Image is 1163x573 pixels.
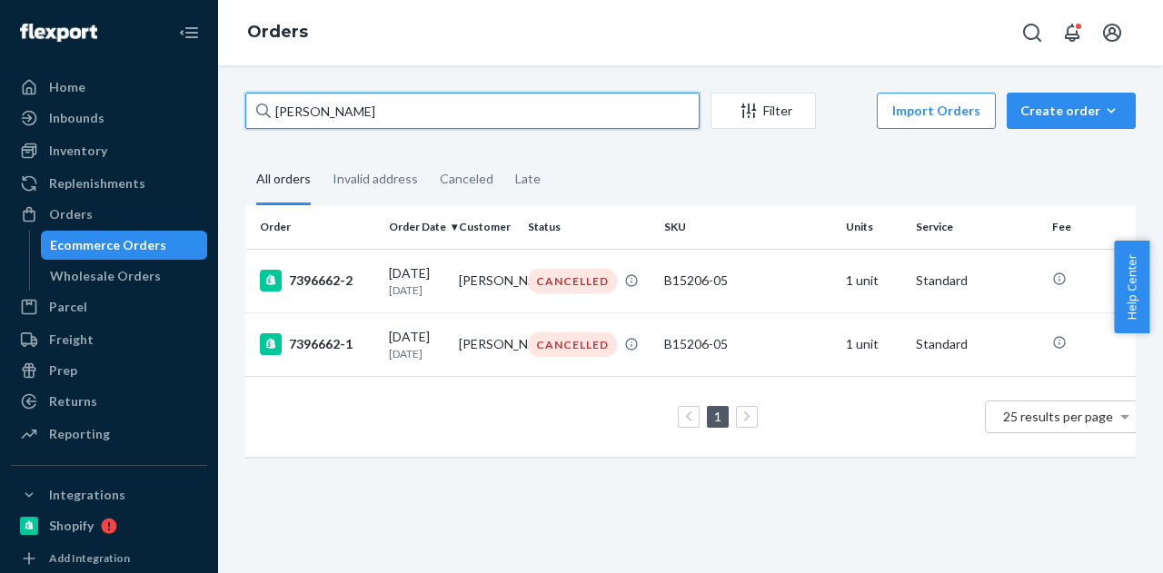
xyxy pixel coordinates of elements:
div: B15206-05 [664,272,831,290]
a: Parcel [11,292,207,321]
div: Create order [1020,102,1122,120]
button: Filter [711,93,816,129]
th: SKU [657,205,839,249]
a: Returns [11,387,207,416]
div: CANCELLED [528,269,617,293]
div: B15206-05 [664,335,831,353]
div: Invalid address [333,155,418,203]
div: Integrations [49,486,125,504]
a: Orders [11,200,207,229]
a: Inbounds [11,104,207,133]
ol: breadcrumbs [233,6,323,59]
div: Orders [49,205,93,223]
th: Status [521,205,657,249]
div: Ecommerce Orders [50,236,166,254]
div: [DATE] [389,264,444,298]
button: Open Search Box [1014,15,1050,51]
div: Filter [711,102,815,120]
div: Customer [459,219,514,234]
div: 7396662-2 [260,270,374,291]
div: Returns [49,392,97,410]
div: Home [49,78,85,96]
div: Parcel [49,298,87,316]
td: [PERSON_NAME] [452,312,522,376]
td: 1 unit [839,312,909,376]
div: [DATE] [389,328,444,361]
button: Create order [1007,93,1136,129]
td: [PERSON_NAME] [452,249,522,312]
th: Service [909,205,1045,249]
a: Wholesale Orders [41,262,208,291]
button: Open notifications [1054,15,1090,51]
a: Inventory [11,136,207,165]
div: CANCELLED [528,332,617,357]
p: Standard [916,335,1038,353]
button: Import Orders [877,93,996,129]
a: Reporting [11,420,207,449]
button: Help Center [1114,241,1149,333]
div: Late [515,155,541,203]
a: Ecommerce Orders [41,231,208,260]
div: Wholesale Orders [50,267,161,285]
p: [DATE] [389,282,444,298]
div: Reporting [49,425,110,443]
div: 7396662-1 [260,333,374,355]
a: Replenishments [11,169,207,198]
input: Search orders [245,93,700,129]
a: Shopify [11,511,207,540]
div: Shopify [49,517,94,535]
button: Close Navigation [171,15,207,51]
p: [DATE] [389,346,444,361]
div: Prep [49,361,77,380]
button: Open account menu [1094,15,1130,51]
p: Standard [916,272,1038,290]
div: Replenishments [49,174,145,193]
span: 25 results per page [1003,409,1113,424]
div: Inbounds [49,109,104,127]
th: Units [839,205,909,249]
div: Freight [49,331,94,349]
a: Add Integration [11,548,207,569]
div: Canceled [440,155,493,203]
a: Page 1 is your current page [711,409,725,424]
td: 1 unit [839,249,909,312]
th: Order [245,205,382,249]
th: Order Date [382,205,452,249]
div: Inventory [49,142,107,160]
th: Fee [1045,205,1154,249]
button: Integrations [11,480,207,509]
a: Orders [247,22,308,42]
div: All orders [256,155,311,205]
div: Add Integration [49,550,130,566]
a: Home [11,73,207,102]
img: Flexport logo [20,24,97,42]
a: Freight [11,325,207,354]
a: Prep [11,356,207,385]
